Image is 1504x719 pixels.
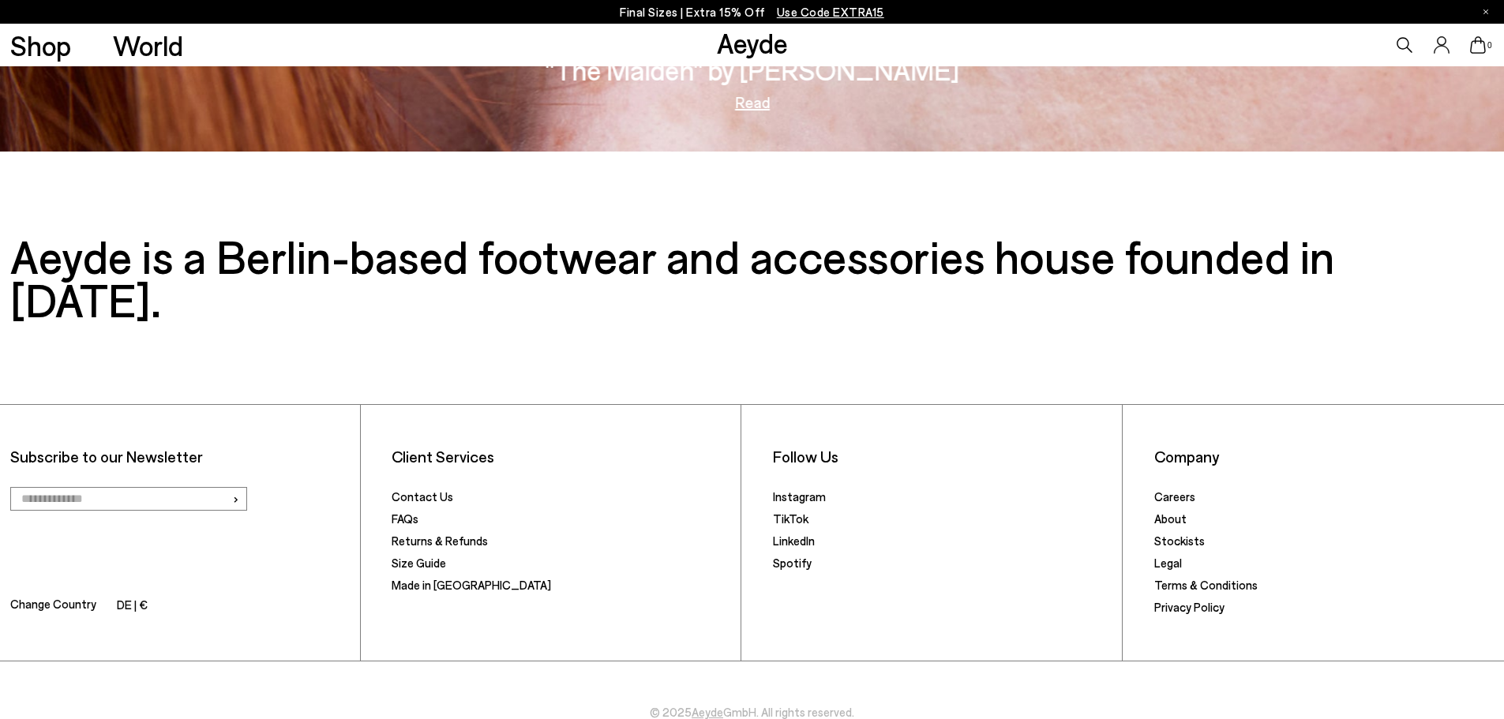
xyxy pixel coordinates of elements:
p: Subscribe to our Newsletter [10,447,349,466]
li: DE | € [117,595,148,617]
a: Aeyde [717,26,788,59]
a: Instagram [773,489,826,504]
li: Client Services [392,447,730,466]
h3: Aeyde is a Berlin-based footwear and accessories house founded in [DATE]. [10,234,1494,321]
a: Legal [1154,556,1182,570]
li: Company [1154,447,1494,466]
span: › [232,487,239,510]
a: LinkedIn [773,534,815,548]
a: Read [735,94,770,110]
a: Contact Us [392,489,453,504]
p: Final Sizes | Extra 15% Off [620,2,884,22]
a: Size Guide [392,556,446,570]
a: Spotify [773,556,812,570]
a: Returns & Refunds [392,534,488,548]
a: About [1154,511,1187,526]
a: World [113,32,183,59]
a: Made in [GEOGRAPHIC_DATA] [392,578,551,592]
a: Privacy Policy [1154,600,1225,614]
a: Stockists [1154,534,1205,548]
li: Follow Us [773,447,1112,466]
span: Change Country [10,594,96,617]
h3: "The Maiden" by [PERSON_NAME] [545,56,959,84]
a: Aeyde [692,705,723,719]
a: 0 [1470,36,1486,54]
a: TikTok [773,511,808,526]
span: 0 [1486,41,1494,50]
a: Terms & Conditions [1154,578,1258,592]
a: Shop [10,32,71,59]
a: Careers [1154,489,1195,504]
a: FAQs [392,511,418,526]
span: Navigate to /collections/ss25-final-sizes [777,5,884,19]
